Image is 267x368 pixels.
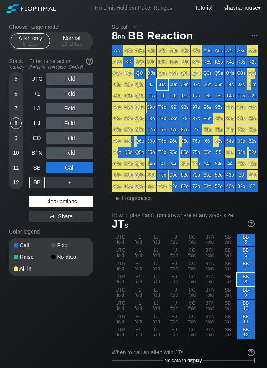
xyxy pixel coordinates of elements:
[191,102,202,113] div: 97s
[213,124,224,135] div: 75s
[168,57,179,67] div: K9s
[123,124,134,135] div: K7o
[201,287,219,299] div: BTN fold
[146,181,156,192] div: J2o
[10,147,22,159] div: 10
[148,234,165,246] div: LJ fold
[247,124,258,135] div: 72s
[130,300,147,313] div: +1 fold
[130,260,147,273] div: +1 fold
[123,158,134,169] div: K4o
[202,68,213,79] div: Q6s
[168,102,179,113] div: 99
[191,79,202,90] div: J7s
[225,181,235,192] div: 42o
[130,313,147,326] div: +1 fold
[247,45,258,56] div: A2s
[165,247,183,260] div: HJ fold
[157,124,168,135] div: T7o
[157,45,168,56] div: ATs
[219,234,237,246] div: SB call
[225,45,235,56] div: A4s
[10,88,22,99] div: 6
[247,219,255,228] img: help.32db89a4.svg
[157,57,168,67] div: KTs
[168,181,179,192] div: 92o
[123,45,134,56] div: AKs
[236,147,247,158] div: 53s
[191,90,202,101] div: T7s
[134,68,145,79] div: QQ
[123,57,134,67] div: KK
[148,326,165,339] div: LJ fold
[146,158,156,169] div: J4o
[112,170,123,180] div: A3o
[14,266,51,271] div: All-in
[148,273,165,286] div: LJ fold
[29,211,93,222] div: Share
[201,326,219,339] div: BTN fold
[157,158,168,169] div: T4o
[112,147,123,158] div: A5o
[157,170,168,180] div: T3o
[191,181,202,192] div: 72o
[191,170,202,180] div: 73o
[179,79,190,90] div: J8s
[213,147,224,158] div: 55
[168,158,179,169] div: 94o
[237,326,255,339] div: BB 12
[77,41,82,47] span: bb
[29,73,45,85] div: UTG
[112,313,129,326] div: UTG fold
[112,247,129,260] div: UTG fold
[250,31,259,40] img: ellipsis.fd386fe8.svg
[134,113,145,124] div: Q8o
[146,79,156,90] div: JJ
[213,68,224,79] div: Q5s
[165,234,183,246] div: HJ fold
[179,45,190,56] div: A8s
[213,102,224,113] div: 95s
[225,136,235,147] div: 64s
[247,68,258,79] div: Q2s
[9,24,93,30] h2: Choose range mode
[168,79,179,90] div: J9s
[29,103,45,114] div: LJ
[201,273,219,286] div: BTN fold
[123,90,134,101] div: KTo
[213,90,224,101] div: T5s
[112,287,129,299] div: UTG fold
[46,88,93,99] div: Fold
[195,5,213,11] a: Tutorial
[165,273,183,286] div: HJ fold
[202,57,213,67] div: K6s
[202,102,213,113] div: 96s
[157,68,168,79] div: QTs
[213,158,224,169] div: 54o
[191,136,202,147] div: 76o
[179,170,190,180] div: 83o
[201,313,219,326] div: BTN fold
[83,5,184,13] div: No Limit Hold’em Poker Ranges
[236,136,247,147] div: 63s
[157,181,168,192] div: T2o
[148,300,165,313] div: LJ fold
[237,300,255,313] div: BB 10
[29,162,45,173] div: SB
[165,260,183,273] div: HJ fold
[165,300,183,313] div: HJ fold
[219,273,237,286] div: SB call
[236,90,247,101] div: T3s
[191,57,202,67] div: K7s
[46,73,93,85] div: Fold
[237,247,255,260] div: BB 6
[236,181,247,192] div: 32o
[49,214,55,219] img: share.864f2f62.svg
[146,45,156,56] div: AJs
[165,313,183,326] div: HJ fold
[225,124,235,135] div: 74s
[29,55,93,73] div: Enter table action
[157,79,168,90] div: JTs
[112,349,255,356] div: When to call an all-in with JTs
[46,103,93,114] div: Fold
